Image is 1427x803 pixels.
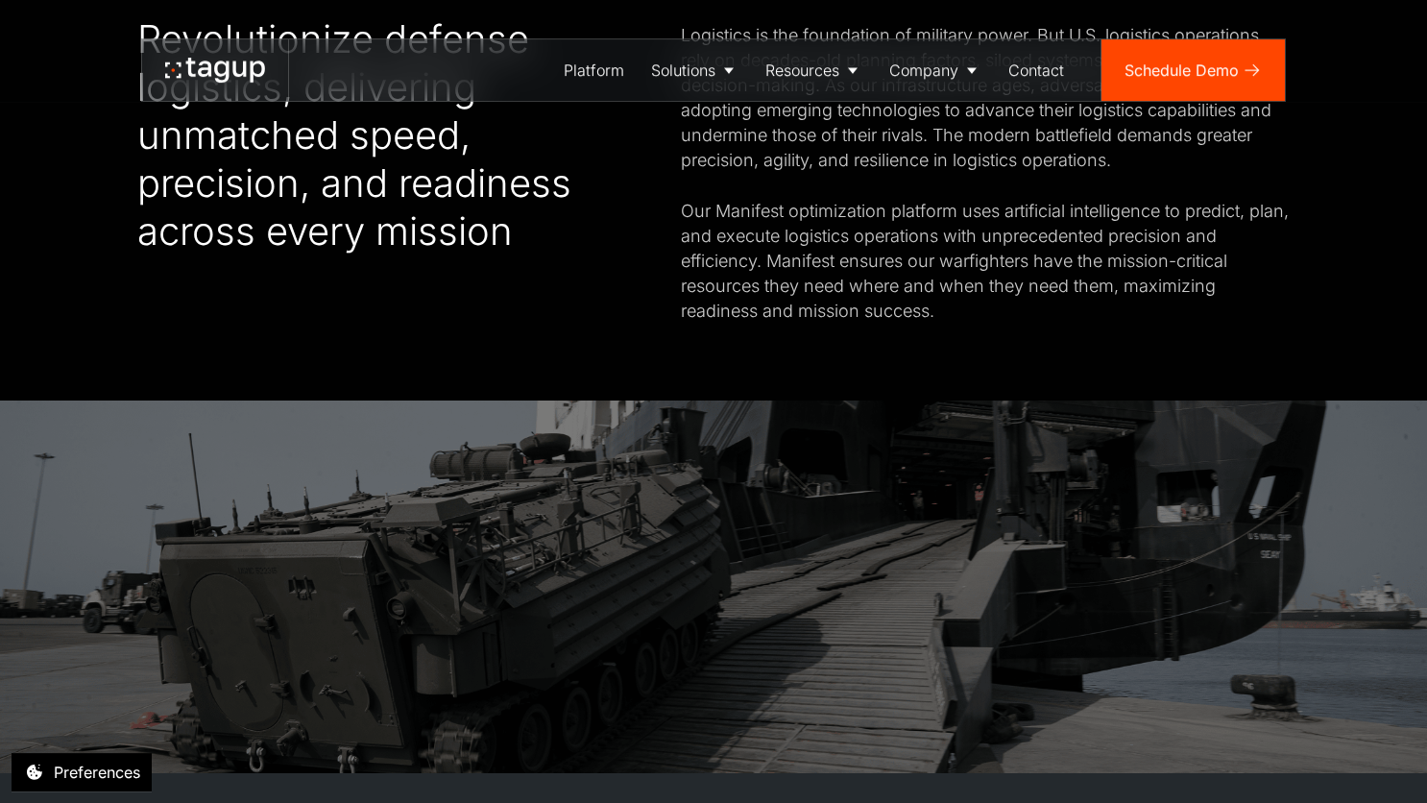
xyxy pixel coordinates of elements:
[564,59,624,82] div: Platform
[681,23,1290,324] div: Logistics is the foundation of military power. But U.S. logistics operations rely on decades-old ...
[638,39,752,101] a: Solutions
[54,761,140,784] div: Preferences
[651,59,715,82] div: Solutions
[137,15,604,255] div: Revolutionize defense logistics, delivering unmatched speed, precision, and readiness across ever...
[1101,39,1285,101] a: Schedule Demo
[876,39,995,101] a: Company
[752,39,876,101] a: Resources
[995,39,1077,101] a: Contact
[1008,59,1064,82] div: Contact
[1125,59,1239,82] div: Schedule Demo
[889,59,958,82] div: Company
[550,39,638,101] a: Platform
[765,59,839,82] div: Resources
